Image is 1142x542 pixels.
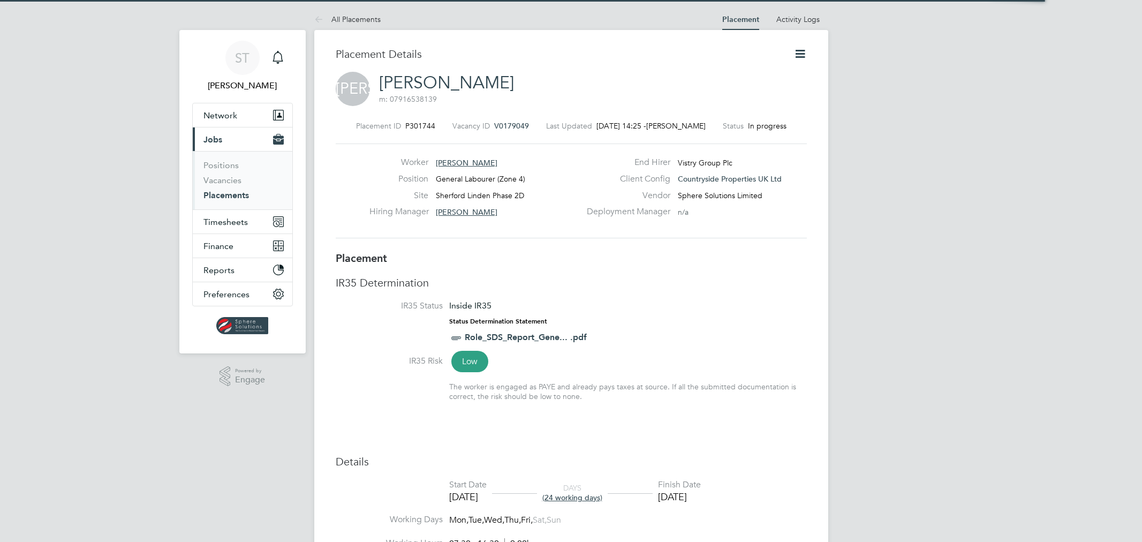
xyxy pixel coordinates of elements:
a: Powered byEngage [220,366,265,387]
label: Position [369,174,428,185]
span: n/a [678,207,689,217]
a: Go to home page [192,317,293,334]
label: Vacancy ID [452,121,490,131]
span: Vistry Group Plc [678,158,732,168]
span: Timesheets [203,217,248,227]
div: DAYS [537,483,608,502]
span: [PERSON_NAME] [646,121,706,131]
span: [PERSON_NAME] [436,207,497,217]
span: Sphere Solutions Limited [678,191,762,200]
label: End Hirer [580,157,670,168]
a: Role_SDS_Report_Gene... .pdf [465,332,587,342]
span: In progress [748,121,786,131]
a: Positions [203,160,239,170]
label: Working Days [336,514,443,525]
button: Preferences [193,282,292,306]
span: Inside IR35 [449,300,491,311]
span: Countryside Properties UK Ltd [678,174,782,184]
strong: Status Determination Statement [449,318,547,325]
a: Placements [203,190,249,200]
div: Jobs [193,151,292,209]
span: Finance [203,241,233,251]
label: IR35 Risk [336,356,443,367]
span: m: 07916538139 [379,94,437,104]
h3: Placement Details [336,47,777,61]
nav: Main navigation [179,30,306,353]
span: (24 working days) [542,493,602,502]
label: Client Config [580,174,670,185]
label: Placement ID [356,121,401,131]
button: Network [193,103,292,127]
span: General Labourer (Zone 4) [436,174,525,184]
button: Timesheets [193,210,292,234]
a: ST[PERSON_NAME] [192,41,293,92]
div: Start Date [449,479,487,491]
button: Reports [193,258,292,282]
h3: Details [336,455,807,469]
a: All Placements [314,14,381,24]
span: Powered by [235,366,265,375]
span: [PERSON_NAME] [336,72,370,106]
span: Reports [203,265,235,275]
span: Mon, [449,515,468,525]
span: Network [203,110,237,121]
label: Deployment Manager [580,206,670,217]
div: [DATE] [449,491,487,503]
span: [DATE] 14:25 - [596,121,646,131]
label: IR35 Status [336,300,443,312]
span: Thu, [504,515,521,525]
span: Fri, [521,515,533,525]
label: Site [369,190,428,201]
span: Tue, [468,515,484,525]
span: ST [235,51,249,65]
a: Placement [722,15,759,24]
div: [DATE] [658,491,701,503]
div: The worker is engaged as PAYE and already pays taxes at source. If all the submitted documentatio... [449,382,807,401]
a: Vacancies [203,175,241,185]
span: Low [451,351,488,372]
span: Engage [235,375,265,385]
a: [PERSON_NAME] [379,72,514,93]
a: Activity Logs [776,14,820,24]
b: Placement [336,252,387,265]
span: Sherford Linden Phase 2D [436,191,524,200]
span: Sat, [533,515,547,525]
div: Finish Date [658,479,701,491]
label: Vendor [580,190,670,201]
label: Status [723,121,744,131]
span: Preferences [203,289,249,299]
span: Wed, [484,515,504,525]
span: Selin Thomas [192,79,293,92]
label: Hiring Manager [369,206,428,217]
button: Jobs [193,127,292,151]
span: Jobs [203,134,222,145]
span: [PERSON_NAME] [436,158,497,168]
span: V0179049 [494,121,529,131]
button: Finance [193,234,292,258]
span: Sun [547,515,561,525]
h3: IR35 Determination [336,276,807,290]
label: Last Updated [546,121,592,131]
img: spheresolutions-logo-retina.png [216,317,268,334]
span: P301744 [405,121,435,131]
label: Worker [369,157,428,168]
